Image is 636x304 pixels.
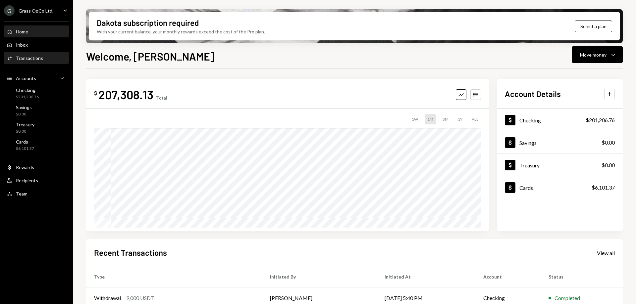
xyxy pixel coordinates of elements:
[16,122,34,127] div: Treasury
[4,39,69,51] a: Inbox
[4,120,69,136] a: Treasury$0.00
[4,188,69,199] a: Team
[455,114,465,124] div: 1Y
[16,111,32,117] div: $0.00
[575,21,612,32] button: Select a plan
[16,29,28,34] div: Home
[4,137,69,153] a: Cards$6,101.37
[16,129,34,134] div: $0.00
[597,250,615,256] div: View all
[440,114,451,124] div: 3M
[555,294,580,302] div: Completed
[16,87,39,93] div: Checking
[19,8,53,14] div: Grass OpCo Ltd.
[409,114,421,124] div: 1W
[4,25,69,37] a: Home
[597,249,615,256] a: View all
[497,131,623,153] a: Savings$0.00
[16,139,34,145] div: Cards
[519,117,541,123] div: Checking
[4,5,15,16] div: G
[16,191,27,196] div: Team
[98,87,153,102] div: 207,308.13
[262,266,377,287] th: Initiated By
[126,294,154,302] div: 9,000 USDT
[16,42,28,48] div: Inbox
[425,114,436,124] div: 1M
[16,75,36,81] div: Accounts
[97,28,265,35] div: With your current balance, your monthly rewards exceed the cost of the Pro plan.
[86,50,214,63] h1: Welcome, [PERSON_NAME]
[16,94,39,100] div: $201,206.76
[4,161,69,173] a: Rewards
[602,161,615,169] div: $0.00
[94,90,97,96] div: $
[497,176,623,198] a: Cards$6,101.37
[4,52,69,64] a: Transactions
[97,17,199,28] div: Dakota subscription required
[94,294,121,302] div: Withdrawal
[16,105,32,110] div: Savings
[94,247,167,258] h2: Recent Transactions
[475,266,540,287] th: Account
[519,140,537,146] div: Savings
[572,46,623,63] button: Move money
[580,51,607,58] div: Move money
[4,174,69,186] a: Recipients
[156,95,167,101] div: Total
[586,116,615,124] div: $201,206.76
[4,85,69,101] a: Checking$201,206.76
[4,72,69,84] a: Accounts
[16,55,43,61] div: Transactions
[86,266,262,287] th: Type
[16,146,34,152] div: $6,101.37
[592,184,615,192] div: $6,101.37
[541,266,623,287] th: Status
[602,139,615,147] div: $0.00
[377,266,476,287] th: Initiated At
[519,162,540,168] div: Treasury
[469,114,481,124] div: ALL
[4,103,69,118] a: Savings$0.00
[16,178,38,183] div: Recipients
[16,164,34,170] div: Rewards
[519,185,533,191] div: Cards
[497,109,623,131] a: Checking$201,206.76
[505,88,561,99] h2: Account Details
[497,154,623,176] a: Treasury$0.00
